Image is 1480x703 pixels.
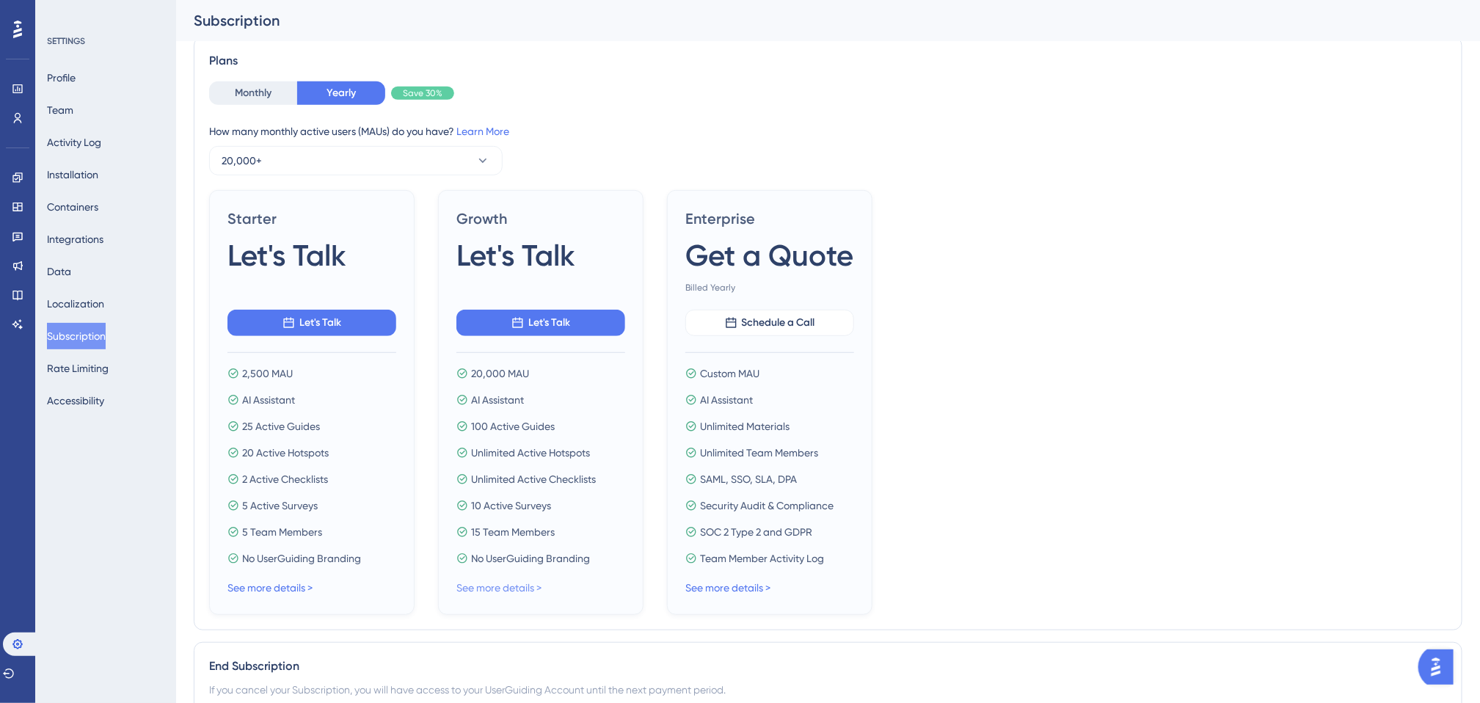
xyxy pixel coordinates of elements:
[242,418,320,435] span: 25 Active Guides
[471,444,590,462] span: Unlimited Active Hotspots
[700,497,834,514] span: Security Audit & Compliance
[685,282,854,294] span: Billed Yearly
[47,387,104,414] button: Accessibility
[471,550,590,567] span: No UserGuiding Branding
[227,310,396,336] button: Let's Talk
[209,81,297,105] button: Monthly
[227,235,346,276] span: Let's Talk
[471,497,551,514] span: 10 Active Surveys
[471,365,529,382] span: 20,000 MAU
[528,314,570,332] span: Let's Talk
[471,418,555,435] span: 100 Active Guides
[471,391,524,409] span: AI Assistant
[242,497,318,514] span: 5 Active Surveys
[700,391,753,409] span: AI Assistant
[700,418,790,435] span: Unlimited Materials
[47,323,106,349] button: Subscription
[685,310,854,336] button: Schedule a Call
[742,314,815,332] span: Schedule a Call
[456,582,542,594] a: See more details >
[47,355,109,382] button: Rate Limiting
[685,582,770,594] a: See more details >
[209,681,1447,699] div: If you cancel your Subscription, you will have access to your UserGuiding Account until the next ...
[700,550,824,567] span: Team Member Activity Log
[700,470,797,488] span: SAML, SSO, SLA, DPA
[685,208,854,229] span: Enterprise
[1418,645,1462,689] iframe: UserGuiding AI Assistant Launcher
[299,314,341,332] span: Let's Talk
[242,470,328,488] span: 2 Active Checklists
[242,550,361,567] span: No UserGuiding Branding
[297,81,385,105] button: Yearly
[47,194,98,220] button: Containers
[47,161,98,188] button: Installation
[471,523,555,541] span: 15 Team Members
[47,65,76,91] button: Profile
[222,152,262,170] span: 20,000+
[47,35,166,47] div: SETTINGS
[456,235,575,276] span: Let's Talk
[242,391,295,409] span: AI Assistant
[209,146,503,175] button: 20,000+
[227,582,313,594] a: See more details >
[456,310,625,336] button: Let's Talk
[685,235,853,276] span: Get a Quote
[456,208,625,229] span: Growth
[47,291,104,317] button: Localization
[209,123,1447,140] div: How many monthly active users (MAUs) do you have?
[227,208,396,229] span: Starter
[47,129,101,156] button: Activity Log
[209,52,1447,70] div: Plans
[47,97,73,123] button: Team
[700,365,759,382] span: Custom MAU
[471,470,596,488] span: Unlimited Active Checklists
[242,444,329,462] span: 20 Active Hotspots
[209,658,1447,675] div: End Subscription
[47,226,103,252] button: Integrations
[456,125,509,137] a: Learn More
[47,258,71,285] button: Data
[403,87,442,99] span: Save 30%
[242,523,322,541] span: 5 Team Members
[194,10,1426,31] div: Subscription
[700,444,818,462] span: Unlimited Team Members
[242,365,293,382] span: 2,500 MAU
[700,523,812,541] span: SOC 2 Type 2 and GDPR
